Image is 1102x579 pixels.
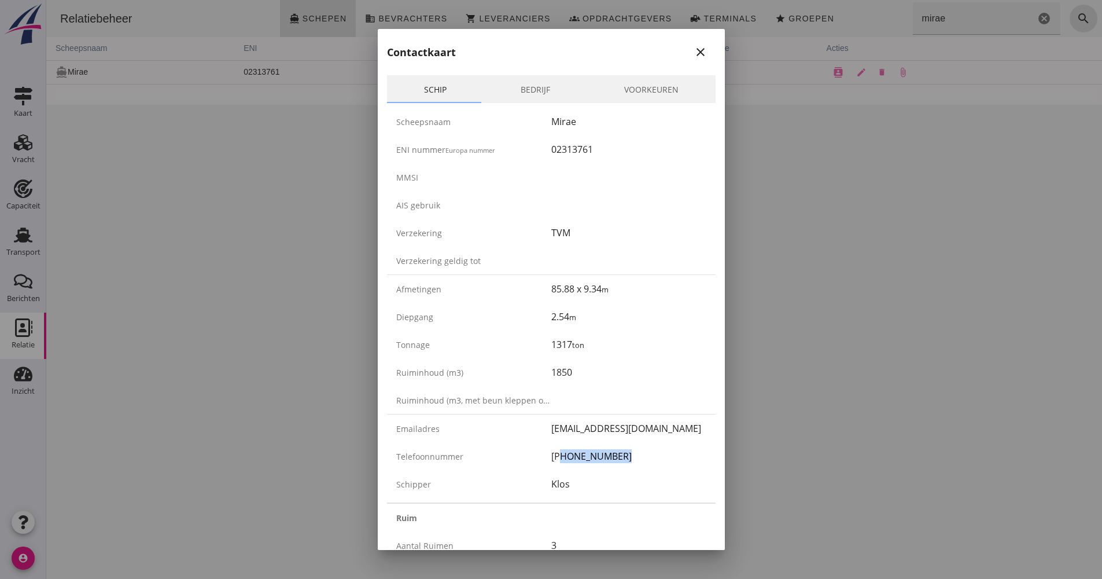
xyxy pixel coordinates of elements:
[396,450,551,463] div: Telefoonnummer
[396,171,551,184] div: MMSI
[243,13,253,24] i: directions_boat
[396,394,551,406] div: Ruiminhoud (m3, met beun kleppen open)
[396,367,551,379] div: Ruiminhoud (m3)
[396,144,551,156] div: ENI nummer
[551,477,706,491] div: Klos
[5,10,95,27] div: Relatiebeheer
[551,422,706,435] div: [EMAIL_ADDRESS][DOMAIN_NAME]
[188,37,334,60] th: ENI
[569,312,576,323] small: m
[991,12,1005,25] i: Wis Zoeken...
[334,60,432,84] td: 1317
[646,60,771,84] td: 9,34
[334,37,432,60] th: ton
[396,199,551,211] div: AIS gebruik
[657,14,710,23] span: Terminals
[729,13,739,24] i: star
[396,540,454,551] span: Aantal ruimen
[445,146,495,155] small: Europa nummer
[396,227,551,239] div: Verzekering
[551,115,706,129] div: Mirae
[551,365,706,379] div: 1850
[432,60,529,84] td: 1850
[551,338,706,351] div: 1317
[831,68,840,76] i: delete
[256,14,301,23] span: Schepen
[9,66,21,78] i: directions_boat
[644,13,654,24] i: front_loader
[551,226,706,240] div: TVM
[396,116,551,128] div: Scheepsnaam
[602,284,609,295] small: m
[432,14,504,23] span: Leveranciers
[396,423,551,435] div: Emailadres
[396,512,417,524] strong: Ruim
[1030,12,1044,25] i: search
[536,14,626,23] span: Opdrachtgevers
[551,538,706,552] div: 3
[396,255,551,267] div: Verzekering geldig tot
[551,449,706,463] div: [PHONE_NUMBER]
[523,13,533,24] i: groups
[396,478,551,490] div: Schipper
[551,310,706,324] div: 2.54
[387,45,456,60] h2: Contactkaart
[387,75,484,103] a: Schip
[742,14,788,23] span: Groepen
[771,37,1056,60] th: acties
[587,75,716,103] a: Voorkeuren
[852,67,862,78] i: attach_file
[188,60,334,84] td: 02313761
[331,14,401,23] span: Bevrachters
[396,311,551,323] div: Diepgang
[551,142,706,156] div: 02313761
[810,67,820,78] i: edit
[572,340,584,350] small: ton
[432,37,529,60] th: m3
[646,37,771,60] th: breedte
[396,283,551,295] div: Afmetingen
[551,282,706,296] div: 85.88 x 9.34
[396,339,551,351] div: Tonnage
[529,37,645,60] th: lengte
[419,13,430,24] i: shopping_cart
[694,45,707,59] i: close
[319,13,329,24] i: business
[787,67,797,78] i: contacts
[484,75,587,103] a: Bedrijf
[529,60,645,84] td: 85,88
